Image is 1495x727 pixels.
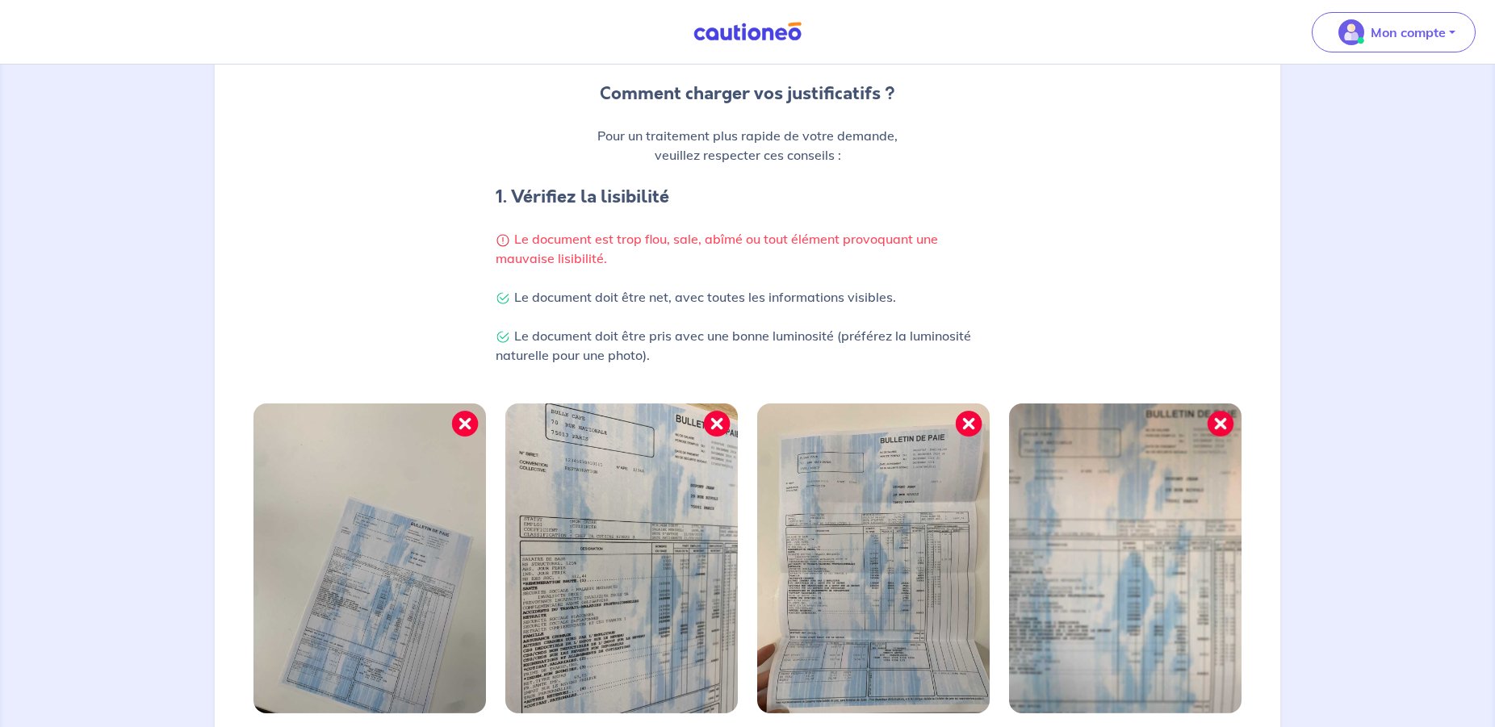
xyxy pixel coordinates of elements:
p: Le document est trop flou, sale, abîmé ou tout élément provoquant une mauvaise lisibilité. [496,229,999,268]
img: illu_account_valid_menu.svg [1338,19,1364,45]
img: Image mal cadrée 1 [253,403,486,713]
img: Image mal cadrée 3 [757,403,990,713]
p: Comment charger vos justificatifs ? [496,81,999,107]
img: Check [496,291,510,306]
p: Mon compte [1371,23,1446,42]
img: Cautioneo [687,22,808,42]
img: Check [496,330,510,345]
p: Le document doit être net, avec toutes les informations visibles. Le document doit être pris avec... [496,287,999,365]
img: Warning [496,233,510,248]
img: Image mal cadrée 4 [1009,403,1242,713]
h4: 1. Vérifiez la lisibilité [496,184,999,210]
img: Image mal cadrée 2 [505,403,738,713]
button: illu_account_valid_menu.svgMon compte [1312,12,1476,52]
p: Pour un traitement plus rapide de votre demande, veuillez respecter ces conseils : [496,126,999,165]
